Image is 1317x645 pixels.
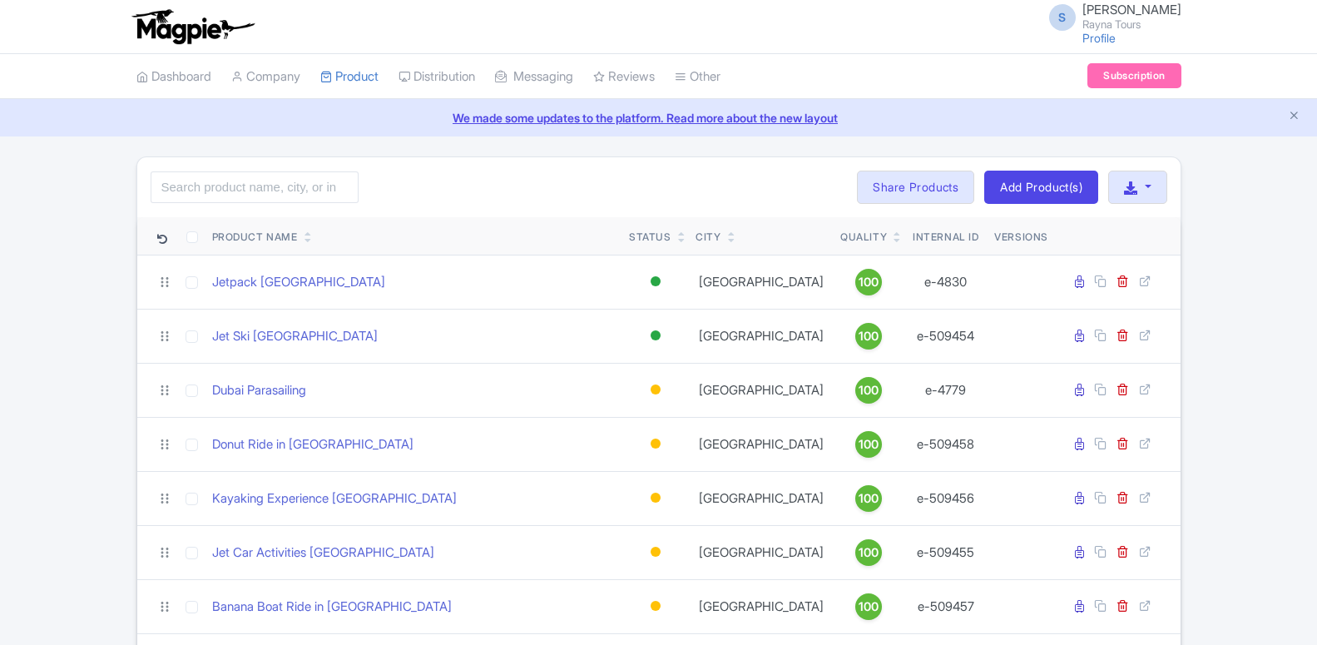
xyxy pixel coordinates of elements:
[840,377,897,404] a: 100
[689,255,834,309] td: [GEOGRAPHIC_DATA]
[689,579,834,633] td: [GEOGRAPHIC_DATA]
[1087,63,1181,88] a: Subscription
[988,217,1055,256] th: Versions
[136,54,211,100] a: Dashboard
[689,363,834,417] td: [GEOGRAPHIC_DATA]
[859,489,879,508] span: 100
[859,381,879,399] span: 100
[212,273,385,292] a: Jetpack [GEOGRAPHIC_DATA]
[904,255,988,309] td: e-4830
[212,543,434,563] a: Jet Car Activities [GEOGRAPHIC_DATA]
[840,593,897,620] a: 100
[675,54,720,100] a: Other
[904,471,988,525] td: e-509456
[128,8,257,45] img: logo-ab69f6fb50320c5b225c76a69d11143b.png
[859,327,879,345] span: 100
[1082,19,1181,30] small: Rayna Tours
[647,378,664,402] div: Building
[647,486,664,510] div: Building
[1288,107,1300,127] button: Close announcement
[840,431,897,458] a: 100
[212,230,298,245] div: Product Name
[629,230,671,245] div: Status
[859,273,879,291] span: 100
[647,594,664,618] div: Building
[212,598,452,617] a: Banana Boat Ride in [GEOGRAPHIC_DATA]
[904,309,988,363] td: e-509454
[840,269,897,295] a: 100
[231,54,300,100] a: Company
[1082,2,1181,17] span: [PERSON_NAME]
[904,525,988,579] td: e-509455
[320,54,379,100] a: Product
[1082,31,1116,45] a: Profile
[647,540,664,564] div: Building
[647,324,664,348] div: Active
[840,485,897,512] a: 100
[904,217,988,256] th: Internal ID
[647,270,664,294] div: Active
[399,54,475,100] a: Distribution
[904,417,988,471] td: e-509458
[840,323,897,350] a: 100
[593,54,655,100] a: Reviews
[212,381,306,400] a: Dubai Parasailing
[984,171,1098,204] a: Add Product(s)
[689,525,834,579] td: [GEOGRAPHIC_DATA]
[647,432,664,456] div: Building
[212,489,457,509] a: Kayaking Experience [GEOGRAPHIC_DATA]
[859,435,879,454] span: 100
[904,363,988,417] td: e-4779
[689,417,834,471] td: [GEOGRAPHIC_DATA]
[857,171,974,204] a: Share Products
[859,543,879,562] span: 100
[689,471,834,525] td: [GEOGRAPHIC_DATA]
[689,309,834,363] td: [GEOGRAPHIC_DATA]
[840,539,897,566] a: 100
[904,579,988,633] td: e-509457
[840,230,887,245] div: Quality
[1049,4,1076,31] span: S
[859,598,879,616] span: 100
[212,435,413,454] a: Donut Ride in [GEOGRAPHIC_DATA]
[1039,3,1181,30] a: S [PERSON_NAME] Rayna Tours
[495,54,573,100] a: Messaging
[696,230,720,245] div: City
[151,171,359,203] input: Search product name, city, or interal id
[212,327,378,346] a: Jet Ski [GEOGRAPHIC_DATA]
[10,109,1307,127] a: We made some updates to the platform. Read more about the new layout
